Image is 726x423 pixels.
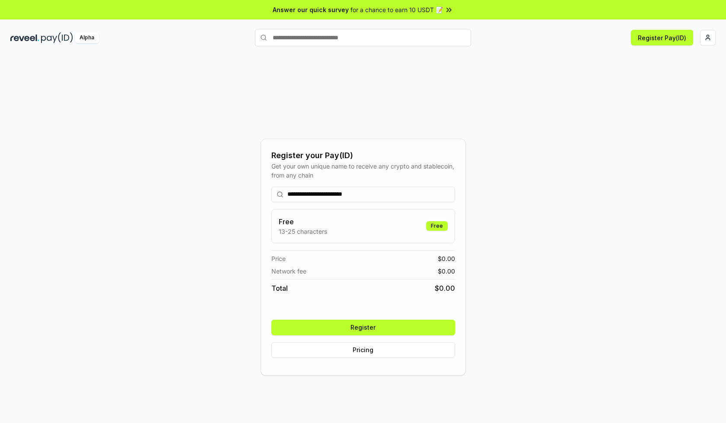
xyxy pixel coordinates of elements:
p: 13-25 characters [279,227,327,236]
span: Network fee [271,267,306,276]
img: pay_id [41,32,73,43]
button: Pricing [271,342,455,358]
span: for a chance to earn 10 USDT 📝 [350,5,443,14]
span: Total [271,283,288,293]
span: $ 0.00 [438,254,455,263]
span: $ 0.00 [438,267,455,276]
h3: Free [279,216,327,227]
div: Register your Pay(ID) [271,149,455,162]
div: Free [426,221,448,231]
span: Answer our quick survey [273,5,349,14]
span: Price [271,254,286,263]
div: Alpha [75,32,99,43]
span: $ 0.00 [435,283,455,293]
button: Register Pay(ID) [631,30,693,45]
img: reveel_dark [10,32,39,43]
div: Get your own unique name to receive any crypto and stablecoin, from any chain [271,162,455,180]
button: Register [271,320,455,335]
